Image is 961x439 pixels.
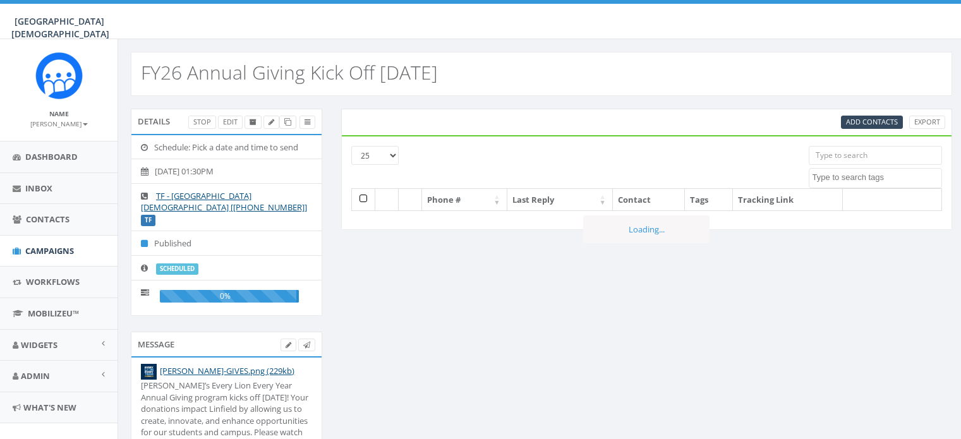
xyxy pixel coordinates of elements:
span: CSV files only [846,117,898,126]
i: Published [141,239,154,248]
i: Schedule: Pick a date and time to send [141,143,154,152]
img: Rally_Corp_Icon_1.png [35,52,83,99]
small: Name [49,109,69,118]
h2: FY26 Annual Giving Kick Off [DATE] [141,62,438,83]
span: Admin [21,370,50,382]
span: Widgets [21,339,57,351]
th: Tracking Link [733,189,843,211]
span: Contacts [26,213,70,225]
th: Last Reply [507,189,613,211]
small: [PERSON_NAME] [30,119,88,128]
span: Edit Campaign Title [269,117,274,126]
span: Add Contacts [846,117,898,126]
div: 0% [160,290,299,303]
span: Send Test Message [303,340,310,349]
a: Add Contacts [841,116,903,129]
span: Inbox [25,183,52,194]
div: Loading... [583,215,710,244]
textarea: Search [813,172,941,183]
a: Export [909,116,945,129]
input: Type to search [809,146,942,165]
li: [DATE] 01:30PM [131,159,322,184]
span: What's New [23,402,76,413]
a: [PERSON_NAME]-GIVES.png (229kb) [160,365,294,376]
a: TF - [GEOGRAPHIC_DATA][DEMOGRAPHIC_DATA] [[PHONE_NUMBER]] [141,190,307,213]
span: Archive Campaign [250,117,257,126]
span: MobilizeU™ [28,308,79,319]
th: Phone # [422,189,507,211]
span: Workflows [26,276,80,287]
th: Contact [613,189,685,211]
span: View Campaign Delivery Statistics [305,117,310,126]
label: TF [141,215,155,226]
a: Stop [188,116,216,129]
span: Edit Campaign Body [286,340,291,349]
a: [PERSON_NAME] [30,117,88,129]
label: scheduled [156,263,198,275]
li: Published [131,231,322,256]
a: Edit [218,116,243,129]
span: Clone Campaign [284,117,291,126]
li: Schedule: Pick a date and time to send [131,135,322,160]
span: Campaigns [25,245,74,256]
div: Message [131,332,322,357]
span: Dashboard [25,151,78,162]
th: Tags [685,189,733,211]
span: [GEOGRAPHIC_DATA][DEMOGRAPHIC_DATA] [11,15,109,40]
div: Details [131,109,322,134]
